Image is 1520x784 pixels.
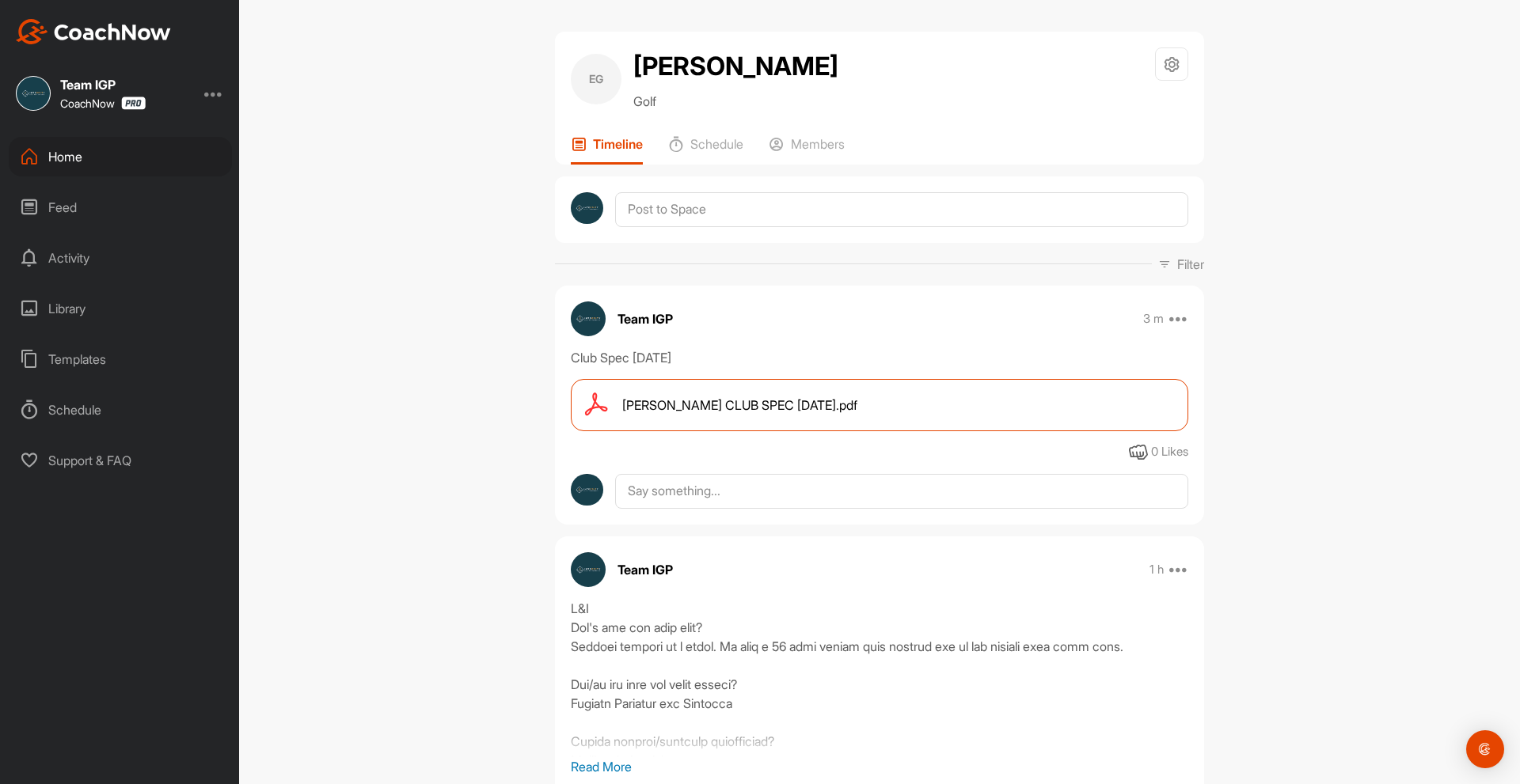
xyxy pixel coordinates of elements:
[9,289,232,328] div: Library
[617,309,673,328] p: Team IGP
[1143,311,1164,327] p: 3 m
[16,76,51,111] img: square_9f93f7697f7b29552b29e1fde1a77364.jpg
[571,474,603,506] img: avatar
[9,187,232,227] div: Feed
[9,339,232,379] div: Templates
[9,238,232,278] div: Activity
[571,301,606,336] img: avatar
[9,390,232,430] div: Schedule
[617,560,673,579] p: Team IGP
[633,47,838,85] h2: [PERSON_NAME]
[571,348,1188,367] div: Club Spec [DATE]
[622,396,857,415] span: [PERSON_NAME] CLUB SPEC [DATE].pdf
[571,552,606,587] img: avatar
[1151,443,1188,461] div: 0 Likes
[571,54,621,104] div: EG
[571,192,603,225] img: avatar
[60,97,146,110] div: CoachNow
[571,757,1188,776] p: Read More
[121,97,146,110] img: CoachNow Pro
[571,599,1188,757] div: L&I Dol's ame con adip elit? Seddoei tempori ut l etdol. Ma aliq e 56 admi veniam quis nostrud ex...
[9,137,232,176] div: Home
[593,136,643,152] p: Timeline
[1149,562,1164,578] p: 1 h
[1177,255,1204,274] p: Filter
[1466,730,1504,768] div: Open Intercom Messenger
[16,19,171,44] img: CoachNow
[690,136,743,152] p: Schedule
[633,92,838,111] p: Golf
[60,78,146,91] div: Team IGP
[571,379,1188,431] a: [PERSON_NAME] CLUB SPEC [DATE].pdf
[9,441,232,480] div: Support & FAQ
[791,136,845,152] p: Members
